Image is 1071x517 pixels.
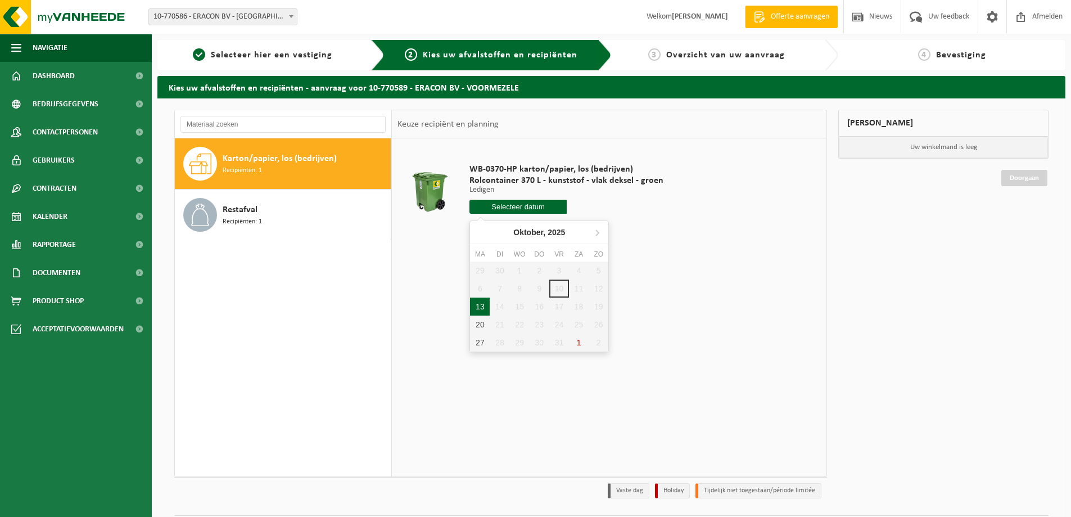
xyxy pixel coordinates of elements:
[33,62,75,90] span: Dashboard
[33,90,98,118] span: Bedrijfsgegevens
[655,483,690,498] li: Holiday
[936,51,986,60] span: Bevestiging
[490,249,509,260] div: di
[193,48,205,61] span: 1
[666,51,785,60] span: Overzicht van uw aanvraag
[469,175,663,186] span: Rolcontainer 370 L - kunststof - vlak deksel - groen
[157,76,1065,98] h2: Kies uw afvalstoffen en recipiënten - aanvraag voor 10-770589 - ERACON BV - VOORMEZELE
[469,186,663,194] p: Ledigen
[695,483,821,498] li: Tijdelijk niet toegestaan/période limitée
[33,259,80,287] span: Documenten
[33,315,124,343] span: Acceptatievoorwaarden
[510,249,530,260] div: wo
[33,203,67,231] span: Kalender
[33,118,98,146] span: Contactpersonen
[838,110,1049,137] div: [PERSON_NAME]
[608,483,649,498] li: Vaste dag
[175,138,391,190] button: Karton/papier, los (bedrijven) Recipiënten: 1
[745,6,838,28] a: Offerte aanvragen
[148,8,297,25] span: 10-770586 - ERACON BV - ZONNEBEKE
[163,48,362,62] a: 1Selecteer hier een vestiging
[33,231,76,259] span: Rapportage
[33,287,84,315] span: Product Shop
[149,9,297,25] span: 10-770586 - ERACON BV - ZONNEBEKE
[839,137,1048,158] p: Uw winkelmand is leeg
[589,249,608,260] div: zo
[175,190,391,240] button: Restafval Recipiënten: 1
[33,146,75,174] span: Gebruikers
[223,165,262,176] span: Recipiënten: 1
[223,203,257,217] span: Restafval
[33,174,76,203] span: Contracten
[469,200,567,214] input: Selecteer datum
[648,48,661,61] span: 3
[180,116,386,133] input: Materiaal zoeken
[1001,170,1047,186] a: Doorgaan
[223,217,262,227] span: Recipiënten: 1
[223,152,337,165] span: Karton/papier, los (bedrijven)
[470,334,490,352] div: 27
[211,51,332,60] span: Selecteer hier een vestiging
[470,249,490,260] div: ma
[672,12,728,21] strong: [PERSON_NAME]
[918,48,930,61] span: 4
[530,249,549,260] div: do
[509,223,570,241] div: Oktober,
[392,110,504,138] div: Keuze recipiënt en planning
[569,249,589,260] div: za
[423,51,577,60] span: Kies uw afvalstoffen en recipiënten
[549,249,569,260] div: vr
[470,316,490,334] div: 20
[470,298,490,316] div: 13
[768,11,832,23] span: Offerte aanvragen
[548,228,565,236] i: 2025
[33,34,67,62] span: Navigatie
[405,48,417,61] span: 2
[469,164,663,175] span: WB-0370-HP karton/papier, los (bedrijven)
